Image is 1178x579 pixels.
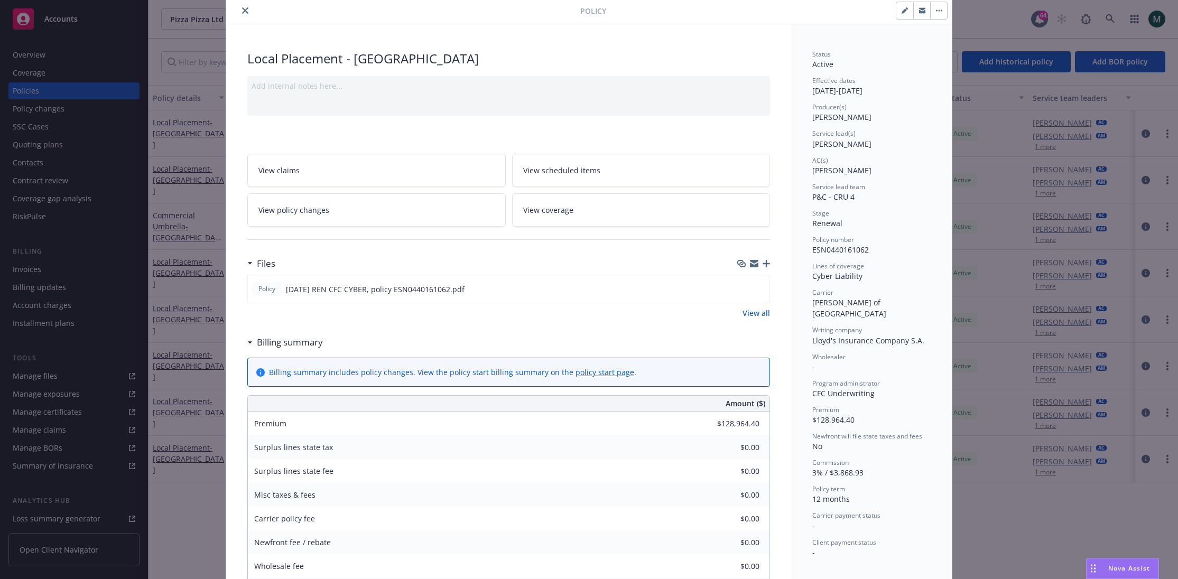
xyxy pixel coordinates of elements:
button: close [239,4,252,17]
span: Wholesaler [812,352,846,361]
span: Lloyd's Insurance Company S.A. [812,335,924,345]
a: View coverage [512,193,771,227]
div: Billing summary [247,335,323,349]
a: View claims [247,154,506,187]
input: 0.00 [697,416,766,432]
div: Add internal notes here... [252,80,766,91]
span: Commission [812,458,849,467]
span: ESN0440161062 [812,245,869,255]
div: Files [247,257,275,270]
input: 0.00 [697,535,766,550]
span: Carrier payment status [812,511,880,520]
span: Active [812,59,833,69]
span: Client payment status [812,538,876,547]
span: [PERSON_NAME] [812,165,871,175]
span: Effective dates [812,76,856,85]
span: Amount ($) [726,398,765,409]
span: No [812,441,822,451]
span: Premium [812,405,839,414]
span: P&C - CRU 4 [812,192,855,202]
span: [PERSON_NAME] of [GEOGRAPHIC_DATA] [812,297,886,319]
span: - [812,521,815,531]
span: Premium [254,418,286,428]
span: [PERSON_NAME] [812,112,871,122]
span: Service lead(s) [812,129,856,138]
span: - [812,362,815,372]
div: [DATE] - [DATE] [812,76,931,96]
span: Nova Assist [1108,564,1150,573]
span: - [812,547,815,557]
span: View claims [258,165,300,176]
span: $128,964.40 [812,415,855,425]
input: 0.00 [697,558,766,574]
a: View policy changes [247,193,506,227]
span: Policy [256,284,277,294]
span: Policy [580,5,606,16]
button: download file [739,284,747,295]
span: [DATE] REN CFC CYBER, policy ESN0440161062.pdf [286,284,465,295]
span: Cyber Liability [812,271,862,281]
span: View policy changes [258,204,329,216]
span: Program administrator [812,379,880,388]
input: 0.00 [697,440,766,455]
span: Policy number [812,235,854,244]
h3: Billing summary [257,335,323,349]
span: Misc taxes & fees [254,490,316,500]
span: Wholesale fee [254,561,304,571]
input: 0.00 [697,487,766,503]
div: Local Placement - [GEOGRAPHIC_DATA] [247,50,770,68]
span: Lines of coverage [812,262,864,270]
span: Newfront fee / rebate [254,537,331,547]
span: Producer(s) [812,102,847,111]
span: Writing company [812,325,862,334]
input: 0.00 [697,511,766,527]
span: Carrier policy fee [254,513,315,524]
span: 12 months [812,494,850,504]
span: Status [812,50,831,59]
a: View all [743,307,770,319]
span: Renewal [812,218,842,228]
span: Surplus lines state tax [254,442,333,452]
span: View coverage [523,204,573,216]
a: policy start page [576,367,634,377]
span: View scheduled items [523,165,600,176]
span: AC(s) [812,156,828,165]
a: View scheduled items [512,154,771,187]
button: Nova Assist [1086,558,1159,579]
span: CFC Underwriting [812,388,875,398]
span: Service lead team [812,182,865,191]
span: [PERSON_NAME] [812,139,871,149]
span: Newfront will file state taxes and fees [812,432,922,441]
div: Drag to move [1087,558,1100,578]
div: Billing summary includes policy changes. View the policy start billing summary on the . [269,367,636,378]
input: 0.00 [697,463,766,479]
span: Carrier [812,288,833,297]
span: Stage [812,209,829,218]
h3: Files [257,257,275,270]
button: preview file [756,284,765,295]
span: Surplus lines state fee [254,466,333,476]
span: Policy term [812,484,845,493]
span: 3% / $3,868.93 [812,468,864,478]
